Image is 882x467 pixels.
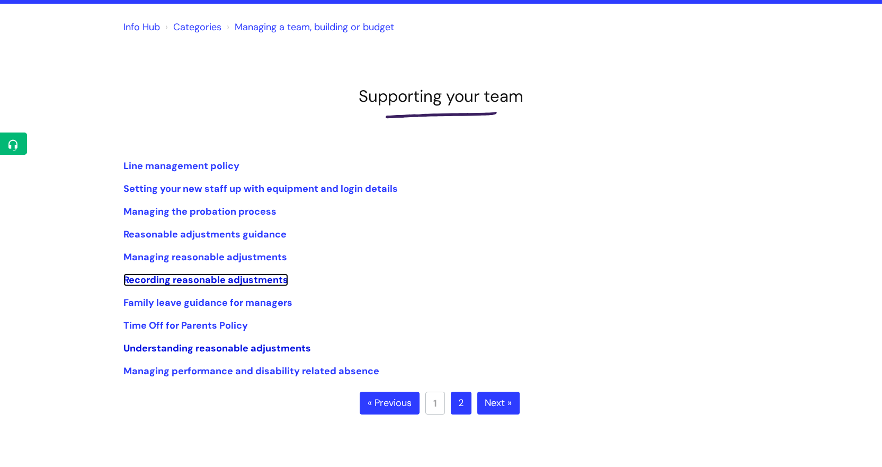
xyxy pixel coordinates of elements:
li: Solution home [163,19,221,36]
li: Managing a team, building or budget [224,19,394,36]
a: Understanding reasonable adjustments [123,342,311,355]
a: Family leave guidance for managers [123,296,292,309]
a: 1 [425,392,445,415]
a: Recording reasonable adjustments [123,274,288,286]
a: Next » [477,392,520,415]
a: Managing performance and disability related absence [123,365,379,377]
a: Managing reasonable adjustments [123,251,287,263]
a: Line management policy [123,160,239,172]
a: Reasonable adjustments guidance [123,228,287,241]
a: Managing the probation process [123,205,277,218]
a: Managing a team, building or budget [235,21,394,33]
a: Categories [173,21,221,33]
a: « Previous [360,392,420,415]
h1: Supporting your team [123,86,759,106]
a: 2 [451,392,471,415]
a: Setting your new staff up with equipment and login details [123,182,398,195]
a: Info Hub [123,21,160,33]
a: Time Off for Parents Policy [123,319,248,332]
